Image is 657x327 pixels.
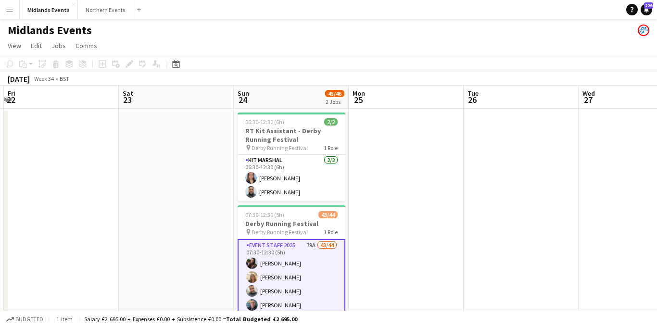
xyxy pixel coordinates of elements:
[644,2,653,9] span: 229
[238,126,345,144] h3: RT Kit Assistant - Derby Running Festival
[48,39,70,52] a: Jobs
[53,315,76,323] span: 1 item
[84,315,297,323] div: Salary £2 695.00 + Expenses £0.00 + Subsistence £0.00 =
[32,75,56,82] span: Week 34
[245,211,284,218] span: 07:30-12:30 (5h)
[581,94,595,105] span: 27
[8,89,15,98] span: Fri
[15,316,43,323] span: Budgeted
[318,211,338,218] span: 43/44
[466,94,479,105] span: 26
[8,41,21,50] span: View
[238,89,249,98] span: Sun
[252,144,308,151] span: Derby Running Festival
[76,41,97,50] span: Comms
[252,228,308,236] span: Derby Running Festival
[51,41,66,50] span: Jobs
[245,118,284,126] span: 06:30-12:30 (6h)
[121,94,133,105] span: 23
[5,314,45,325] button: Budgeted
[4,39,25,52] a: View
[238,113,345,201] app-job-card: 06:30-12:30 (6h)2/2RT Kit Assistant - Derby Running Festival Derby Running Festival1 RoleKit Mars...
[641,4,652,15] a: 229
[638,25,649,36] app-user-avatar: RunThrough Events
[324,228,338,236] span: 1 Role
[60,75,69,82] div: BST
[8,74,30,84] div: [DATE]
[326,98,344,105] div: 2 Jobs
[324,118,338,126] span: 2/2
[236,94,249,105] span: 24
[123,89,133,98] span: Sat
[238,155,345,201] app-card-role: Kit Marshal2/206:30-12:30 (6h)[PERSON_NAME][PERSON_NAME]
[351,94,365,105] span: 25
[238,219,345,228] h3: Derby Running Festival
[27,39,46,52] a: Edit
[582,89,595,98] span: Wed
[467,89,479,98] span: Tue
[324,144,338,151] span: 1 Role
[353,89,365,98] span: Mon
[325,90,344,97] span: 45/46
[78,0,133,19] button: Northern Events
[72,39,101,52] a: Comms
[226,315,297,323] span: Total Budgeted £2 695.00
[31,41,42,50] span: Edit
[8,23,92,38] h1: Midlands Events
[20,0,78,19] button: Midlands Events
